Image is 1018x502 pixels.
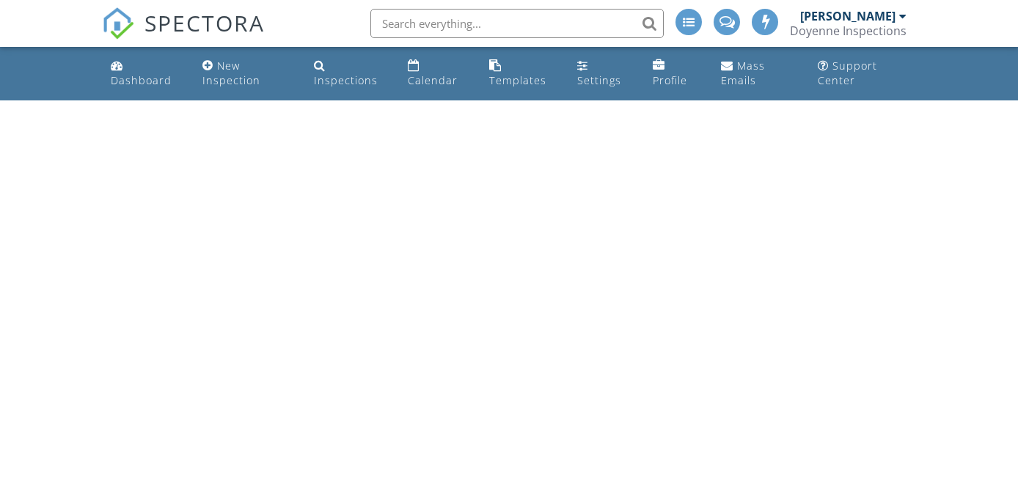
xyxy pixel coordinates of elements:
[577,73,621,87] div: Settings
[647,53,703,95] a: Company Profile
[812,53,913,95] a: Support Center
[790,23,907,38] div: Doyenne Inspections
[818,59,877,87] div: Support Center
[483,53,560,95] a: Templates
[408,73,458,87] div: Calendar
[715,53,800,95] a: Mass Emails
[102,7,134,40] img: The Best Home Inspection Software - Spectora
[197,53,296,95] a: New Inspection
[721,59,765,87] div: Mass Emails
[402,53,472,95] a: Calendar
[489,73,546,87] div: Templates
[105,53,185,95] a: Dashboard
[111,73,172,87] div: Dashboard
[308,53,390,95] a: Inspections
[102,20,265,51] a: SPECTORA
[571,53,635,95] a: Settings
[202,59,260,87] div: New Inspection
[314,73,378,87] div: Inspections
[653,73,687,87] div: Profile
[370,9,664,38] input: Search everything...
[800,9,896,23] div: [PERSON_NAME]
[144,7,265,38] span: SPECTORA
